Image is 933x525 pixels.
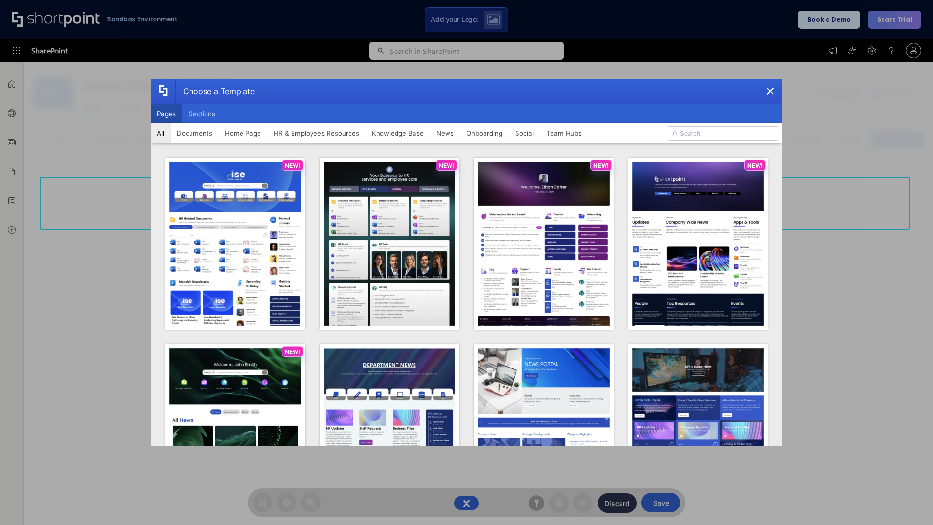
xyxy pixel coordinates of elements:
[747,162,763,169] p: NEW!
[151,123,171,143] button: All
[151,104,182,123] button: Pages
[460,123,509,143] button: Onboarding
[182,104,222,123] button: Sections
[884,478,933,525] iframe: Chat Widget
[267,123,365,143] button: HR & Employees Resources
[175,79,255,104] div: Choose a Template
[285,162,300,169] p: NEW!
[668,126,778,141] input: Search
[430,123,460,143] button: News
[285,348,300,355] p: NEW!
[509,123,540,143] button: Social
[593,162,609,169] p: NEW!
[171,123,219,143] button: Documents
[365,123,430,143] button: Knowledge Base
[540,123,588,143] button: Team Hubs
[151,79,782,446] div: template selector
[439,162,454,169] p: NEW!
[219,123,267,143] button: Home Page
